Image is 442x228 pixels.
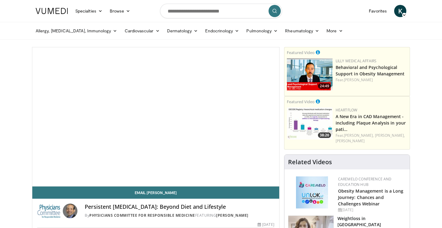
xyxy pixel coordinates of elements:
[106,5,134,17] a: Browse
[287,50,315,55] small: Featured Video
[216,213,248,218] a: [PERSON_NAME]
[287,107,333,139] a: 38:20
[338,188,404,207] a: Obesity Management is a Long Journey: Chances and Challenges Webinar
[121,25,163,37] a: Cardiovascular
[258,222,274,227] div: [DATE]
[336,58,377,63] a: Lilly Medical Affairs
[287,107,333,139] img: 738d0e2d-290f-4d89-8861-908fb8b721dc.150x105_q85_crop-smart_upscale.jpg
[336,133,407,144] div: Feat.
[394,5,406,17] a: K
[337,215,406,228] h3: Weightloss in [GEOGRAPHIC_DATA]
[344,133,374,138] a: [PERSON_NAME],
[72,5,106,17] a: Specialties
[160,4,282,18] input: Search topics, interventions
[336,114,406,132] a: A New Era in CAD Management - including Plaque Analysis in your pati…
[287,99,315,104] small: Featured Video
[344,77,373,82] a: [PERSON_NAME]
[336,77,407,83] div: Feat.
[32,47,279,186] video-js: Video Player
[32,25,121,37] a: Allergy, [MEDICAL_DATA], Immunology
[336,107,358,113] a: Heartflow
[365,5,390,17] a: Favorites
[323,25,346,37] a: More
[85,204,274,210] h4: Persistent [MEDICAL_DATA]: Beyond Diet and Lifestyle
[89,213,195,218] a: Physicians Committee for Responsible Medicine
[318,83,331,89] span: 24:49
[287,58,333,90] img: ba3304f6-7838-4e41-9c0f-2e31ebde6754.png.150x105_q85_crop-smart_upscale.png
[338,176,392,187] a: CaReMeLO Conference and Education Hub
[36,8,68,14] img: VuMedi Logo
[201,25,243,37] a: Endocrinology
[163,25,202,37] a: Dermatology
[336,64,405,77] a: Behavioral and Psychological Support in Obesity Management
[85,213,274,218] div: By FEATURING
[318,132,331,138] span: 38:20
[338,207,405,213] div: [DATE]
[32,186,279,199] a: Email [PERSON_NAME]
[63,204,77,218] img: Avatar
[296,176,328,208] img: 45df64a9-a6de-482c-8a90-ada250f7980c.png.150x105_q85_autocrop_double_scale_upscale_version-0.2.jpg
[375,133,405,138] a: [PERSON_NAME],
[37,204,60,218] img: Physicians Committee for Responsible Medicine
[336,138,365,143] a: [PERSON_NAME]
[243,25,281,37] a: Pulmonology
[287,58,333,90] a: 24:49
[281,25,323,37] a: Rheumatology
[288,158,332,166] h4: Related Videos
